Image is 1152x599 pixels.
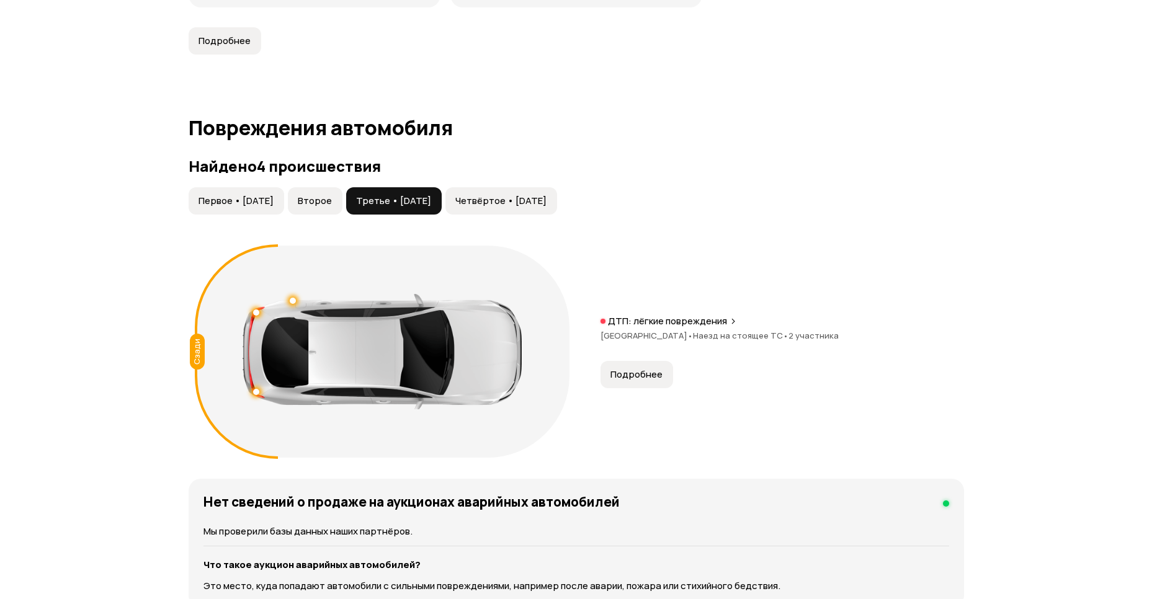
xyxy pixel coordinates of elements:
button: Третье • [DATE] [346,187,442,215]
button: Подробнее [189,27,261,55]
span: Четвёртое • [DATE] [455,195,547,207]
h3: Найдено 4 происшествия [189,158,964,175]
button: Первое • [DATE] [189,187,284,215]
button: Четвёртое • [DATE] [445,187,557,215]
strong: Что такое аукцион аварийных автомобилей? [203,558,421,571]
div: Сзади [190,334,205,370]
span: Подробнее [199,35,251,47]
p: Это место, куда попадают автомобили с сильными повреждениями, например после аварии, пожара или с... [203,579,949,593]
p: Мы проверили базы данных наших партнёров. [203,525,949,538]
h4: Нет сведений о продаже на аукционах аварийных автомобилей [203,494,620,510]
h1: Повреждения автомобиля [189,117,964,139]
span: • [783,330,788,341]
span: 2 участника [788,330,839,341]
span: • [687,330,693,341]
button: Второе [288,187,342,215]
span: Третье • [DATE] [356,195,431,207]
button: Подробнее [601,361,673,388]
span: [GEOGRAPHIC_DATA] [601,330,693,341]
span: Второе [298,195,332,207]
span: Первое • [DATE] [199,195,274,207]
span: Наезд на стоящее ТС [693,330,788,341]
p: ДТП: лёгкие повреждения [608,315,727,327]
span: Подробнее [610,368,663,381]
